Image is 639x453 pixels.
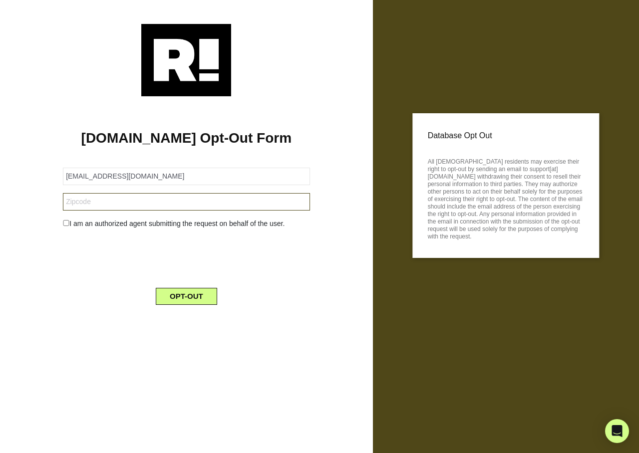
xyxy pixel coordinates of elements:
[55,219,317,229] div: I am an authorized agent submitting the request on behalf of the user.
[110,237,262,276] iframe: reCAPTCHA
[141,24,231,96] img: Retention.com
[63,193,310,211] input: Zipcode
[63,168,310,185] input: Email Address
[15,130,358,147] h1: [DOMAIN_NAME] Opt-Out Form
[605,419,629,443] div: Open Intercom Messenger
[428,128,584,143] p: Database Opt Out
[428,155,584,240] p: All [DEMOGRAPHIC_DATA] residents may exercise their right to opt-out by sending an email to suppo...
[156,288,217,305] button: OPT-OUT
